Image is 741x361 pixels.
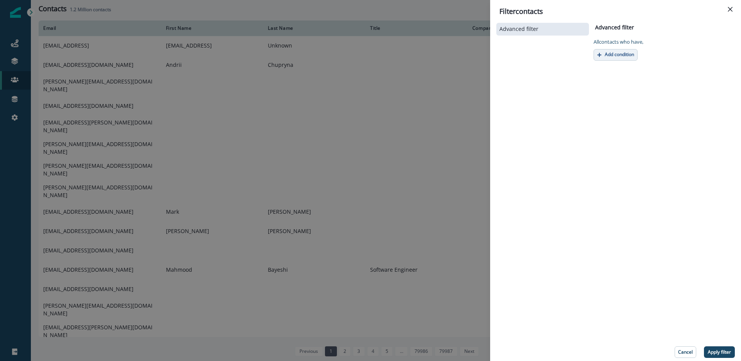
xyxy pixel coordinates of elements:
[594,38,643,46] p: All contact s who have,
[724,3,736,15] button: Close
[594,24,634,31] h2: Advanced filter
[499,26,586,32] button: Advanced filter
[605,52,634,57] p: Add condition
[499,26,538,32] p: Advanced filter
[678,349,693,355] p: Cancel
[708,349,731,355] p: Apply filter
[594,49,638,61] button: Add condition
[704,346,735,358] button: Apply filter
[675,346,696,358] button: Cancel
[499,6,543,17] p: Filter contacts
